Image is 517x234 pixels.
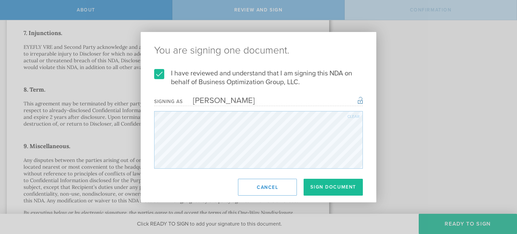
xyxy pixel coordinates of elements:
[483,181,517,214] iframe: Chat Widget
[154,69,363,87] label: I have reviewed and understand that I am signing this NDA on behalf of Business Optimization Grou...
[183,96,255,105] div: [PERSON_NAME]
[304,179,363,196] button: Sign Document
[154,99,183,104] div: Signing as
[238,179,297,196] button: Cancel
[154,45,363,56] ng-pluralize: You are signing one document.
